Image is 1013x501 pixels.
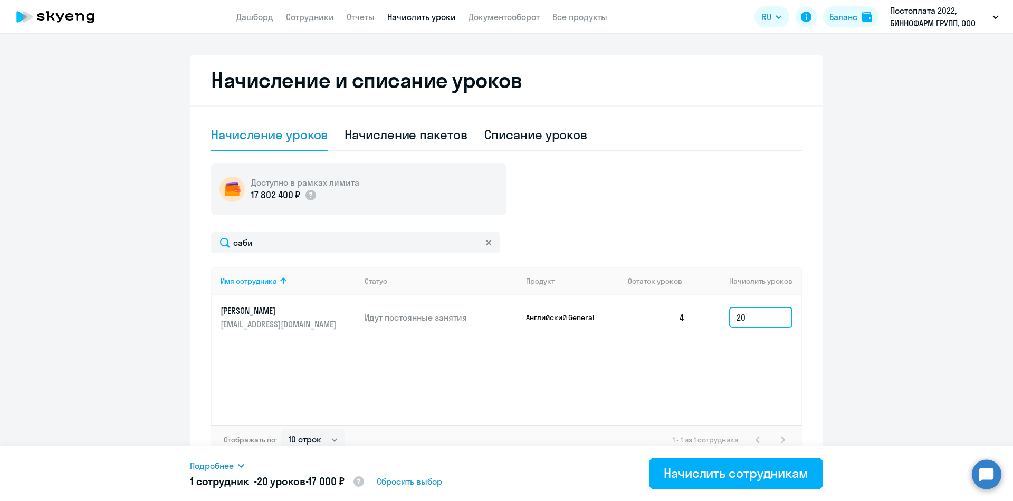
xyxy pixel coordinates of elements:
h2: Начисление и списание уроков [211,68,802,93]
h5: Доступно в рамках лимита [251,177,359,188]
button: Балансbalance [823,6,878,27]
div: Остаток уроков [628,276,693,286]
div: Начисление уроков [211,126,328,143]
p: Постоплата 2022, БИННОФАРМ ГРУПП, ООО [890,4,988,30]
img: wallet-circle.png [219,177,245,202]
span: Подробнее [190,459,234,472]
div: Баланс [829,11,857,23]
h5: 1 сотрудник • • [190,474,365,490]
a: Начислить уроки [387,12,456,22]
p: [PERSON_NAME] [221,305,339,316]
span: Отображать по: [224,435,277,445]
div: Статус [365,276,518,286]
button: Начислить сотрудникам [649,458,823,489]
button: RU [754,6,789,27]
p: Английский General [526,313,605,322]
a: Отчеты [347,12,375,22]
a: [PERSON_NAME][EMAIL_ADDRESS][DOMAIN_NAME] [221,305,356,330]
p: [EMAIL_ADDRESS][DOMAIN_NAME] [221,319,339,330]
th: Начислить уроков [693,267,801,295]
span: 20 уроков [257,475,305,488]
a: Документооборот [469,12,540,22]
input: Поиск по имени, email, продукту или статусу [211,232,500,253]
div: Продукт [526,276,620,286]
div: Начисление пакетов [345,126,467,143]
button: Постоплата 2022, БИННОФАРМ ГРУПП, ООО [885,4,1004,30]
div: Имя сотрудника [221,276,356,286]
div: Имя сотрудника [221,276,277,286]
img: balance [862,12,872,22]
div: Начислить сотрудникам [664,465,808,481]
span: RU [762,11,771,23]
a: Дашборд [236,12,273,22]
p: Идут постоянные занятия [365,312,518,323]
div: Продукт [526,276,555,286]
div: Статус [365,276,387,286]
span: 17 000 ₽ [308,475,345,488]
span: 1 - 1 из 1 сотрудника [673,435,739,445]
div: Списание уроков [484,126,588,143]
a: Сотрудники [286,12,334,22]
a: Все продукты [552,12,607,22]
p: 17 802 400 ₽ [251,188,300,202]
span: Остаток уроков [628,276,682,286]
td: 4 [619,295,693,340]
span: Сбросить выбор [377,475,442,488]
